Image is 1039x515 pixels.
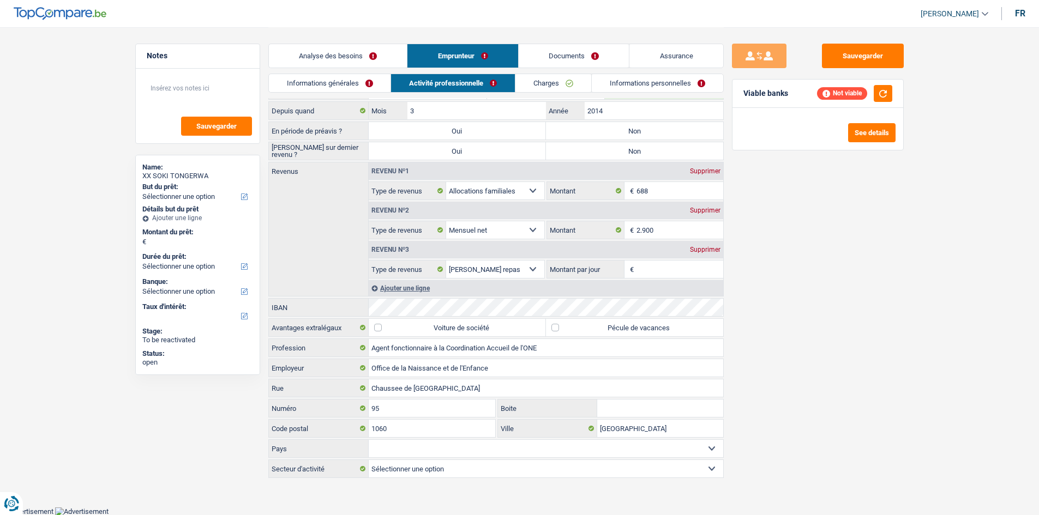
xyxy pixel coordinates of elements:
[269,102,369,119] label: Depuis quand
[624,221,636,239] span: €
[369,221,446,239] label: Type de revenus
[142,252,251,261] label: Durée du prêt:
[546,122,723,140] label: Non
[142,349,253,358] div: Status:
[547,221,624,239] label: Montant
[269,319,369,336] label: Avantages extralégaux
[912,5,988,23] a: [PERSON_NAME]
[142,302,251,311] label: Taux d'intérêt:
[269,142,369,160] label: [PERSON_NAME] sur dernier revenu ?
[181,117,252,136] button: Sauvegarder
[391,74,515,92] a: Activité professionnelle
[269,122,369,140] label: En période de préavis ?
[407,102,545,119] input: MM
[142,238,146,246] span: €
[546,142,723,160] label: Non
[269,339,369,356] label: Profession
[547,260,624,278] label: Montant par jour
[369,207,412,214] div: Revenu nº2
[585,102,723,119] input: AAAA
[369,122,546,140] label: Oui
[822,44,904,68] button: Sauvegarder
[269,44,407,68] a: Analyse des besoins
[515,74,591,92] a: Charges
[629,44,723,68] a: Assurance
[142,228,251,237] label: Montant du prêt:
[687,168,723,174] div: Supprimer
[269,359,369,377] label: Employeur
[369,280,723,296] div: Ajouter une ligne
[369,260,446,278] label: Type de revenus
[147,51,249,60] h5: Notes
[624,182,636,199] span: €
[269,460,369,477] label: Secteur d'activité
[921,9,979,19] span: [PERSON_NAME]
[269,162,368,175] label: Revenus
[624,260,636,278] span: €
[269,420,369,437] label: Code postal
[142,327,253,336] div: Stage:
[269,299,369,316] label: IBAN
[687,207,723,214] div: Supprimer
[142,205,253,214] div: Détails but du prêt
[546,319,723,336] label: Pécule de vacances
[142,277,251,286] label: Banque:
[142,163,253,172] div: Name:
[269,399,369,417] label: Numéro
[547,182,624,199] label: Montant
[546,102,585,119] label: Année
[369,142,546,160] label: Oui
[369,182,446,199] label: Type de revenus
[142,358,253,367] div: open
[687,246,723,253] div: Supprimer
[369,168,412,174] div: Revenu nº1
[743,89,788,98] div: Viable banks
[142,214,253,222] div: Ajouter une ligne
[269,74,391,92] a: Informations générales
[369,102,407,119] label: Mois
[1015,8,1025,19] div: fr
[369,246,412,253] div: Revenu nº3
[196,123,237,130] span: Sauvegarder
[142,172,253,180] div: XX SOKI TONGERWA
[519,44,629,68] a: Documents
[407,44,518,68] a: Emprunteur
[269,379,369,397] label: Rue
[142,336,253,344] div: To be reactivated
[848,123,896,142] button: See details
[592,74,723,92] a: Informations personnelles
[14,7,106,20] img: TopCompare Logo
[142,183,251,191] label: But du prêt:
[498,420,597,437] label: Ville
[369,319,546,336] label: Voiture de société
[498,399,597,417] label: Boite
[817,87,867,99] div: Not viable
[269,440,369,457] label: Pays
